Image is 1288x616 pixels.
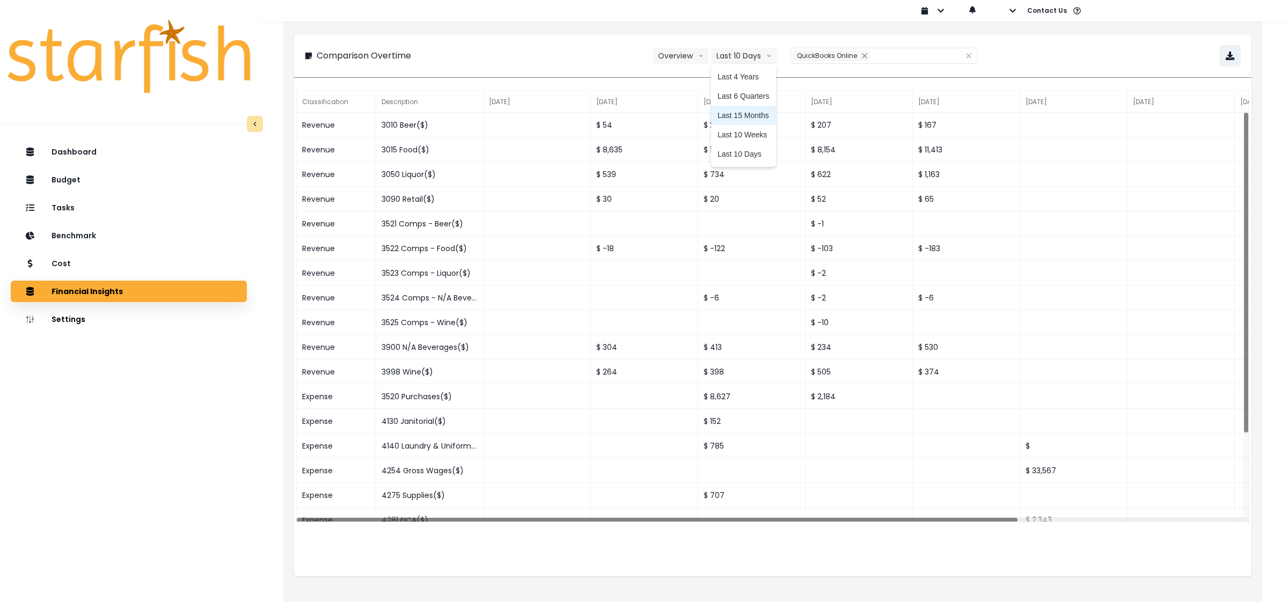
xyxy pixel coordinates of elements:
[698,187,806,211] div: $ 20
[376,137,484,162] div: 3015 Food($)
[698,434,806,458] div: $ 785
[711,48,777,64] button: Last 10 Daysarrow down line
[718,129,770,140] span: Last 10 Weeks
[297,384,376,409] div: Expense
[718,110,770,121] span: Last 15 Months
[806,113,913,137] div: $ 207
[1020,458,1128,483] div: $ 33,567
[913,236,1020,261] div: $ -183
[376,211,484,236] div: 3521 Comps - Beer($)
[297,335,376,360] div: Revenue
[297,187,376,211] div: Revenue
[376,187,484,211] div: 3090 Retail($)
[806,91,913,113] div: [DATE]
[1128,91,1235,113] div: [DATE]
[297,310,376,335] div: Revenue
[653,48,709,64] button: Overviewarrow down line
[711,64,776,167] ul: Last 10 Daysarrow down line
[484,91,591,113] div: [DATE]
[698,335,806,360] div: $ 413
[297,162,376,187] div: Revenue
[698,113,806,137] div: $ 230
[806,211,913,236] div: $ -1
[591,360,698,384] div: $ 264
[806,187,913,211] div: $ 52
[913,360,1020,384] div: $ 374
[806,162,913,187] div: $ 622
[913,91,1020,113] div: [DATE]
[806,335,913,360] div: $ 234
[806,384,913,409] div: $ 2,184
[698,162,806,187] div: $ 734
[297,508,376,532] div: Expense
[698,236,806,261] div: $ -122
[297,458,376,483] div: Expense
[698,91,806,113] div: [DATE]
[698,137,806,162] div: $ 14,781
[376,384,484,409] div: 3520 Purchases($)
[861,53,868,59] svg: close
[11,141,247,163] button: Dashboard
[591,236,698,261] div: $ -18
[11,281,247,302] button: Financial Insights
[806,137,913,162] div: $ 8,154
[965,53,972,59] svg: close
[376,162,484,187] div: 3050 Liquor($)
[806,285,913,310] div: $ -2
[591,137,698,162] div: $ 8,635
[797,51,857,60] span: QuickBooks Online
[1020,434,1128,458] div: $
[297,285,376,310] div: Revenue
[52,259,71,268] p: Cost
[297,409,376,434] div: Expense
[52,148,97,157] p: Dashboard
[806,261,913,285] div: $ -2
[376,113,484,137] div: 3010 Beer($)
[376,434,484,458] div: 4140 Laundry & Uniforms($)
[698,285,806,310] div: $ -6
[965,50,972,61] button: Clear
[591,187,698,211] div: $ 30
[913,187,1020,211] div: $ 65
[1020,91,1128,113] div: [DATE]
[698,483,806,508] div: $ 707
[376,285,484,310] div: 3524 Comps - N/A Beverages($)
[793,50,870,61] div: QuickBooks Online
[913,113,1020,137] div: $ 167
[766,50,772,61] svg: arrow down line
[718,71,770,82] span: Last 4 Years
[913,335,1020,360] div: $ 530
[591,91,698,113] div: [DATE]
[11,197,247,218] button: Tasks
[376,458,484,483] div: 4254 Gross Wages($)
[718,149,770,159] span: Last 10 Days
[376,335,484,360] div: 3900 N/A Beverages($)
[376,483,484,508] div: 4275 Supplies($)
[11,225,247,246] button: Benchmark
[806,236,913,261] div: $ -103
[591,162,698,187] div: $ 539
[297,113,376,137] div: Revenue
[376,310,484,335] div: 3525 Comps - Wine($)
[698,384,806,409] div: $ 8,627
[52,175,80,185] p: Budget
[297,434,376,458] div: Expense
[376,508,484,532] div: 4281 FICA($)
[806,360,913,384] div: $ 505
[859,50,870,61] button: Remove
[376,360,484,384] div: 3998 Wine($)
[297,211,376,236] div: Revenue
[698,409,806,434] div: $ 152
[297,91,376,113] div: Classification
[376,409,484,434] div: 4130 Janitorial($)
[11,169,247,190] button: Budget
[591,113,698,137] div: $ 54
[913,285,1020,310] div: $ -6
[1020,508,1128,532] div: $ 2,343
[317,49,411,62] p: Comparison Overtime
[376,236,484,261] div: 3522 Comps - Food($)
[376,261,484,285] div: 3523 Comps - Liquor($)
[718,91,770,101] span: Last 6 Quarters
[806,310,913,335] div: $ -10
[297,360,376,384] div: Revenue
